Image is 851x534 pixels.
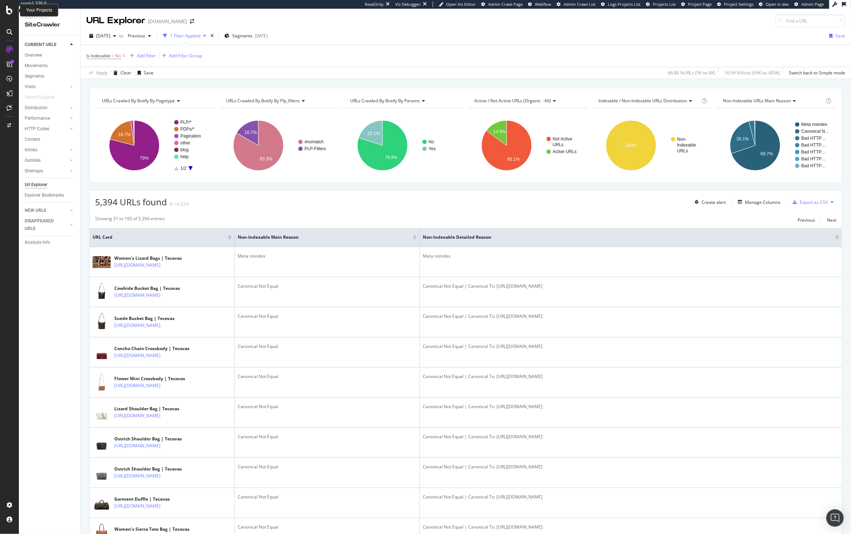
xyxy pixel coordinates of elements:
[423,343,839,350] div: Canonical Not Equal | Canonical To: [URL][DOMAIN_NAME]
[423,434,839,440] div: Canonical Not Equal | Canonical To: [URL][DOMAIN_NAME]
[238,373,417,380] div: Canonical Not Equal
[25,181,47,189] div: Url Explorer
[423,524,839,530] div: Canonical Not Equal | Canonical To: [URL][DOMAIN_NAME]
[114,292,160,299] a: [URL][DOMAIN_NAME]
[25,52,75,59] a: Overview
[114,375,192,382] div: Flower Mini Crossbody | Tecovas
[25,192,64,199] div: Explorer Bookmarks
[668,70,715,76] div: 66.86 % URLs ( 5K on 8K )
[508,157,520,162] text: 85.1%
[114,502,160,510] a: [URL][DOMAIN_NAME]
[25,136,40,143] div: Content
[350,98,420,104] span: URLs Crawled By Botify By params
[144,70,154,76] div: Save
[260,156,272,161] text: 83.3%
[95,215,165,224] div: Showing 51 to 100 of 5,394 entries
[93,461,111,484] img: main image
[625,143,637,148] text: 100%
[25,62,48,70] div: Movements
[677,137,687,142] text: Non-
[169,53,202,59] div: Add Filter Group
[759,1,789,7] a: Open in dev
[238,313,417,320] div: Canonical Not Equal
[25,217,61,233] div: DISAPPEARED URLS
[826,509,844,527] div: Open Intercom Messenger
[86,15,145,27] div: URL Explorer
[170,33,200,39] div: 1 Filter Applied
[835,33,845,39] div: Save
[101,95,209,107] h4: URLs Crawled By Botify By pagetype
[118,132,131,137] text: 18.7%
[159,52,202,60] button: Add Filter Group
[226,98,300,104] span: URLs Crawled By Botify By plp_filters
[429,139,434,144] text: No
[423,253,839,259] div: Meta noindex
[238,494,417,500] div: Canonical Not Equal
[423,494,839,500] div: Canonical Not Equal | Canonical To: [URL][DOMAIN_NAME]
[180,147,189,152] text: blog
[120,70,131,76] div: Clear
[553,136,572,141] text: Not Active
[343,114,463,177] div: A chart.
[114,345,192,352] div: Concho Chain Crossbody | Tecovas
[170,203,173,205] img: Equal
[93,281,111,304] img: main image
[114,382,160,389] a: [URL][DOMAIN_NAME]
[137,53,156,59] div: Add Filter
[25,146,37,154] div: Inlinks
[93,234,226,241] span: URL Card
[692,196,726,208] button: Create alert
[721,95,824,107] h4: Non-Indexable URLs Main Reason
[114,526,192,533] div: Women's Sierra Tote Bag | Tecovas
[25,167,43,175] div: Sitemaps
[238,283,417,289] div: Canonical Not Equal
[25,73,44,80] div: Segments
[180,166,187,171] text: 1/2
[681,1,712,7] a: Project Page
[25,157,41,164] div: Outlinks
[429,146,436,151] text: Yes
[125,30,154,42] button: Previous
[114,315,192,322] div: Suede Bucket Bag | Tecovas
[232,33,253,39] span: Segments
[238,524,417,530] div: Canonical Not Equal
[114,406,192,412] div: Lizard Shoulder Bag | Tecovas
[96,33,110,39] span: 2025 Aug. 10th
[93,492,111,514] img: main image
[801,1,824,7] span: Admin Page
[494,129,506,134] text: 14.9%
[114,442,160,449] a: [URL][DOMAIN_NAME]
[209,32,215,40] div: times
[148,18,187,25] div: [DOMAIN_NAME]
[219,114,339,177] svg: A chart.
[535,1,551,7] span: Webflow
[801,122,827,127] text: Meta noindex
[255,33,268,39] div: [DATE]
[423,403,839,410] div: Canonical Not Equal | Canonical To: [URL][DOMAIN_NAME]
[25,94,55,101] div: Search Engines
[423,313,839,320] div: Canonical Not Equal | Canonical To: [URL][DOMAIN_NAME]
[25,115,68,122] a: Performance
[25,146,68,154] a: Inlinks
[798,217,815,223] div: Previous
[190,19,194,24] div: arrow-right-arrow-left
[93,371,111,394] img: main image
[114,436,192,442] div: Ostrich Shoulder Bag | Tecovas
[225,95,333,107] h4: URLs Crawled By Botify By plp_filters
[25,125,49,133] div: HTTP Codes
[93,256,111,268] img: main image
[716,114,835,177] div: A chart.
[25,192,75,199] a: Explorer Bookmarks
[481,1,523,7] a: Admin Crawl Page
[761,151,773,156] text: 69.7%
[114,412,160,419] a: [URL][DOMAIN_NAME]
[800,199,828,205] div: Export as CSV
[717,1,753,7] a: Project Settings
[245,130,257,135] text: 16.7%
[180,120,192,125] text: PLP/*
[827,215,836,224] button: Next
[93,311,111,334] img: main image
[96,70,107,76] div: Apply
[439,1,476,7] a: Open Viz Editor
[25,83,68,91] a: Visits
